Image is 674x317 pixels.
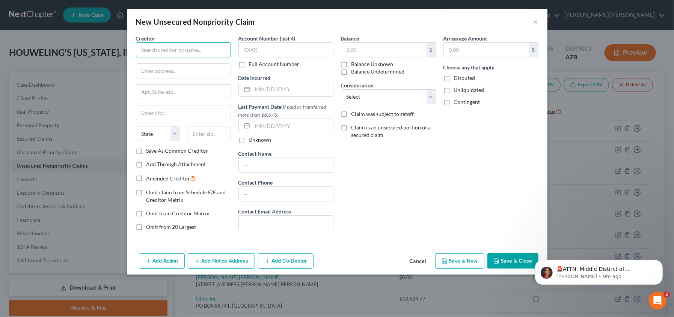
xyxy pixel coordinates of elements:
[648,291,666,309] iframe: Intercom live chat
[139,253,185,269] button: Add Action
[238,35,296,42] label: Account Number (last 4)
[454,87,484,93] span: Unliquidated
[238,104,326,118] span: (If paid or transferred more than $8,575)
[529,43,538,57] div: $
[146,147,208,155] label: Save As Common Creditor
[533,17,538,26] button: ×
[444,43,529,57] input: 0.00
[351,60,394,68] label: Balance Unknown
[136,85,231,99] input: Apt, Suite, etc...
[146,189,226,203] span: Omit claim from Schedule E/F and Creditor Matrix
[238,150,272,158] label: Contact Name
[136,17,255,27] div: New Unsecured Nonpriority Claim
[238,179,273,186] label: Contact Phone
[351,68,405,75] label: Balance Undetermined
[136,64,231,78] input: Enter address...
[404,254,432,269] button: Cancel
[524,244,674,297] iframe: Intercom notifications message
[146,175,190,182] span: Amended Creditor
[238,74,271,82] label: Date Incurred
[238,42,333,57] input: XXXX
[253,82,333,96] input: MM/DD/YYYY
[136,105,231,120] input: Enter city...
[664,291,670,297] span: 2
[443,63,495,71] label: Choose any that apply
[341,43,427,57] input: 0.00
[341,81,374,89] label: Consideration
[454,75,475,81] span: Disputed
[238,207,291,215] label: Contact Email Address
[351,111,414,117] span: Claim was subject to setoff
[341,35,359,42] label: Balance
[239,187,333,201] input: --
[443,35,487,42] label: Arrearage Amount
[239,158,333,172] input: --
[249,136,271,144] label: Unknown
[146,210,210,216] span: Omit from Creditor Matrix
[253,119,333,133] input: MM/DD/YYYY
[249,60,300,68] label: Full Account Number
[239,216,333,230] input: --
[136,42,231,57] input: Search creditor by name...
[351,124,431,138] span: Claim is an unsecured portion of a secured claim
[136,35,156,42] span: Creditor
[188,253,255,269] button: Add Notice Address
[238,103,333,119] label: Last Payment Date
[146,161,206,168] label: Add Through Attachment
[187,126,231,141] input: Enter zip...
[487,253,538,269] button: Save & Close
[435,253,484,269] button: Save & New
[427,43,436,57] div: $
[454,99,480,105] span: Contingent
[146,224,196,230] span: Omit from 20 Largest
[258,253,314,269] button: Add Co-Debtor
